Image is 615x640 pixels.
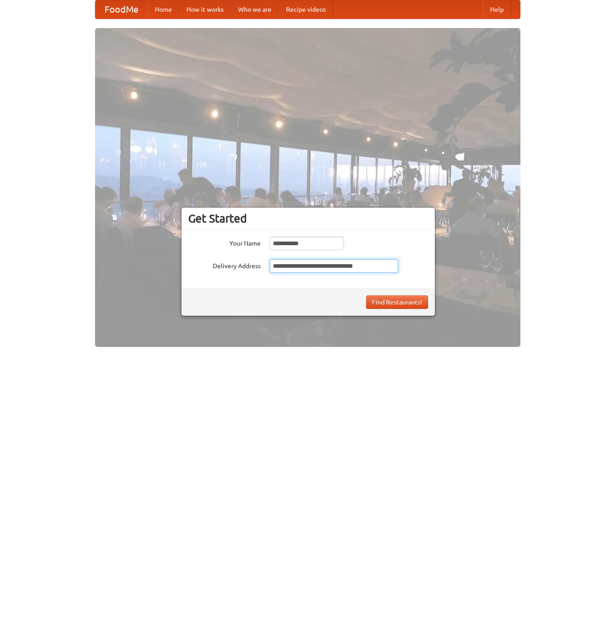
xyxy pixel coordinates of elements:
a: FoodMe [95,0,148,19]
a: How it works [179,0,231,19]
a: Who we are [231,0,279,19]
label: Delivery Address [188,259,261,270]
label: Your Name [188,237,261,248]
h3: Get Started [188,212,428,225]
button: Find Restaurants! [366,295,428,309]
a: Help [483,0,511,19]
a: Home [148,0,179,19]
a: Recipe videos [279,0,333,19]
